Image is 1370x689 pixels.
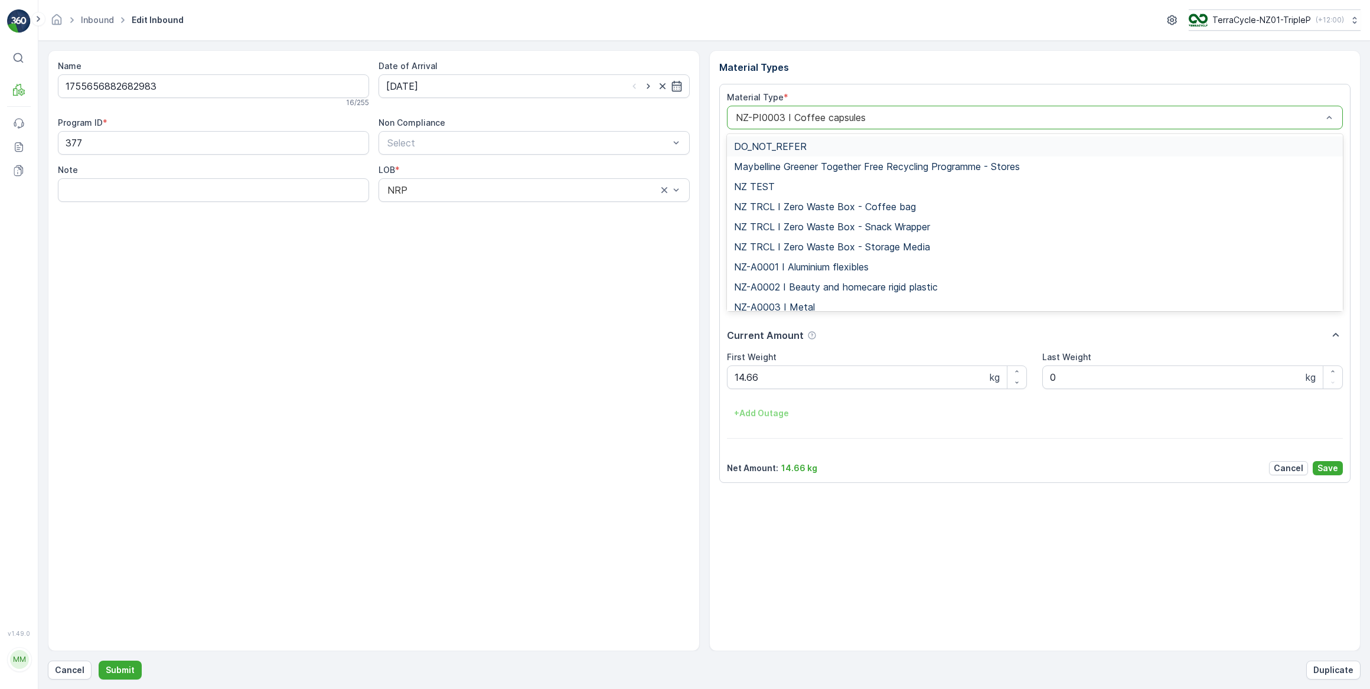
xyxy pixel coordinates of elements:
[81,15,114,25] a: Inbound
[50,18,63,28] a: Homepage
[727,92,784,102] label: Material Type
[807,331,817,340] div: Help Tooltip Icon
[727,352,777,362] label: First Weight
[1306,370,1316,384] p: kg
[734,262,869,272] span: NZ-A0001 I Aluminium flexibles
[727,404,796,423] button: +Add Outage
[1189,14,1208,27] img: TC_7kpGtVS.png
[387,136,669,150] p: Select
[734,282,938,292] span: NZ-A0002 I Beauty and homecare rigid plastic
[734,141,807,152] span: DO_NOT_REFER
[379,165,395,175] label: LOB
[1189,9,1361,31] button: TerraCycle-NZ01-TripleP(+12:00)
[734,181,775,192] span: NZ TEST
[1313,461,1343,475] button: Save
[7,9,31,33] img: logo
[379,61,438,71] label: Date of Arrival
[734,201,916,212] span: NZ TRCL I Zero Waste Box - Coffee bag
[1274,462,1303,474] p: Cancel
[99,661,142,680] button: Submit
[58,61,81,71] label: Name
[1212,14,1311,26] p: TerraCycle-NZ01-TripleP
[7,639,31,680] button: MM
[1317,462,1338,474] p: Save
[727,328,804,342] p: Current Amount
[719,60,1351,74] p: Material Types
[379,74,690,98] input: dd/mm/yyyy
[346,98,369,107] p: 16 / 255
[990,370,1000,384] p: kg
[734,161,1020,172] span: Maybelline Greener Together Free Recycling Programme - Stores
[1269,461,1308,475] button: Cancel
[734,221,930,232] span: NZ TRCL I Zero Waste Box - Snack Wrapper
[1306,661,1361,680] button: Duplicate
[734,407,789,419] p: + Add Outage
[58,165,78,175] label: Note
[58,117,103,128] label: Program ID
[1042,352,1091,362] label: Last Weight
[48,661,92,680] button: Cancel
[10,650,29,669] div: MM
[734,241,930,252] span: NZ TRCL I Zero Waste Box - Storage Media
[106,664,135,676] p: Submit
[7,630,31,637] span: v 1.49.0
[129,14,186,26] span: Edit Inbound
[1316,15,1344,25] p: ( +12:00 )
[55,664,84,676] p: Cancel
[734,302,815,312] span: NZ-A0003 I Metal
[781,462,817,474] p: 14.66 kg
[727,462,778,474] p: Net Amount :
[379,117,445,128] label: Non Compliance
[1313,664,1353,676] p: Duplicate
